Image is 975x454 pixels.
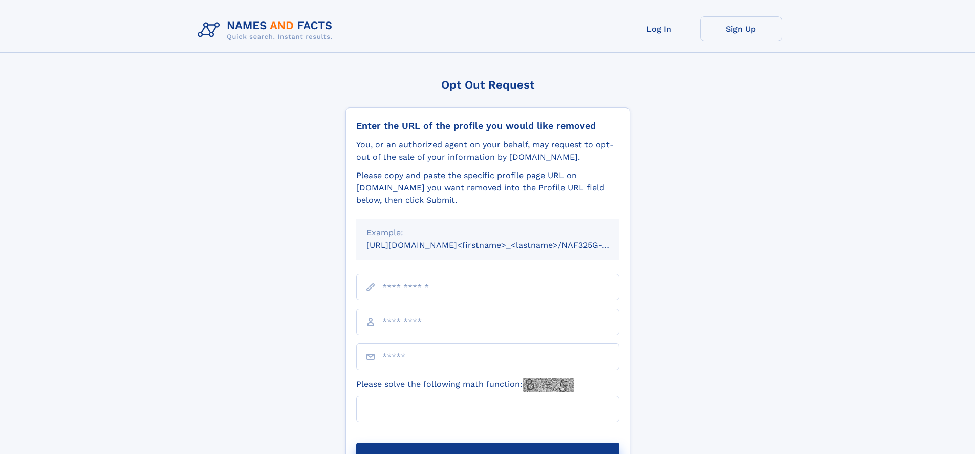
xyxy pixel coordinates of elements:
[193,16,341,44] img: Logo Names and Facts
[618,16,700,41] a: Log In
[356,120,619,132] div: Enter the URL of the profile you would like removed
[366,240,639,250] small: [URL][DOMAIN_NAME]<firstname>_<lastname>/NAF325G-xxxxxxxx
[345,78,630,91] div: Opt Out Request
[356,169,619,206] div: Please copy and paste the specific profile page URL on [DOMAIN_NAME] you want removed into the Pr...
[700,16,782,41] a: Sign Up
[366,227,609,239] div: Example:
[356,378,574,392] label: Please solve the following math function:
[356,139,619,163] div: You, or an authorized agent on your behalf, may request to opt-out of the sale of your informatio...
